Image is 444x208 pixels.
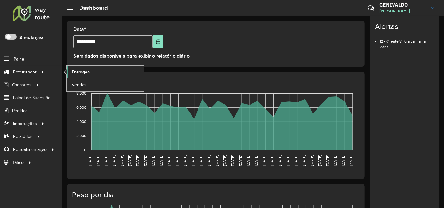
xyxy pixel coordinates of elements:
button: Choose Date [153,35,163,48]
text: [DATE] [96,155,100,166]
text: [DATE] [199,155,203,166]
span: Importações [13,120,37,127]
h4: Peso por dia [72,190,358,199]
text: [DATE] [317,155,322,166]
text: [DATE] [167,155,171,166]
text: [DATE] [262,155,266,166]
text: [DATE] [120,155,124,166]
text: [DATE] [143,155,147,166]
text: 4,000 [76,119,86,124]
text: [DATE] [246,155,250,166]
text: [DATE] [183,155,187,166]
span: Tático [12,159,24,166]
span: Painel [14,56,25,62]
text: [DATE] [333,155,337,166]
text: [DATE] [222,155,227,166]
span: Vendas [72,82,86,88]
span: Painel de Sugestão [13,95,50,101]
text: 0 [84,148,86,152]
text: [DATE] [349,155,353,166]
h4: Alertas [375,22,434,31]
text: [DATE] [286,155,290,166]
text: 8,000 [76,91,86,95]
span: Relatórios [13,133,33,140]
span: Cadastros [12,82,32,88]
span: Retroalimentação [13,146,47,153]
text: [DATE] [215,155,219,166]
text: [DATE] [238,155,242,166]
text: [DATE] [112,155,116,166]
h2: Dashboard [73,4,108,11]
text: 6,000 [76,105,86,109]
text: [DATE] [310,155,314,166]
span: Pedidos [12,107,28,114]
text: [DATE] [127,155,132,166]
label: Data [73,26,86,33]
a: Contato Rápido [364,1,378,15]
text: [DATE] [207,155,211,166]
text: [DATE] [278,155,282,166]
span: Entregas [72,69,90,75]
span: Roteirizador [13,69,37,75]
text: [DATE] [104,155,108,166]
text: [DATE] [175,155,179,166]
text: [DATE] [135,155,139,166]
text: [DATE] [151,155,155,166]
span: [PERSON_NAME] [379,8,427,14]
label: Sem dados disponíveis para exibir o relatório diário [73,52,190,60]
text: [DATE] [302,155,306,166]
label: Simulação [19,34,43,41]
text: [DATE] [159,155,163,166]
text: [DATE] [191,155,195,166]
text: [DATE] [230,155,234,166]
text: [DATE] [294,155,298,166]
text: 2,000 [76,134,86,138]
text: [DATE] [341,155,345,166]
text: [DATE] [325,155,329,166]
text: [DATE] [270,155,274,166]
h4: Capacidade por dia [72,78,358,87]
text: [DATE] [254,155,258,166]
a: Vendas [67,78,144,91]
h3: GENIVALDO [379,2,427,8]
li: 12 - Cliente(s) fora da malha viária [380,34,434,50]
a: Entregas [67,66,144,78]
text: [DATE] [88,155,92,166]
